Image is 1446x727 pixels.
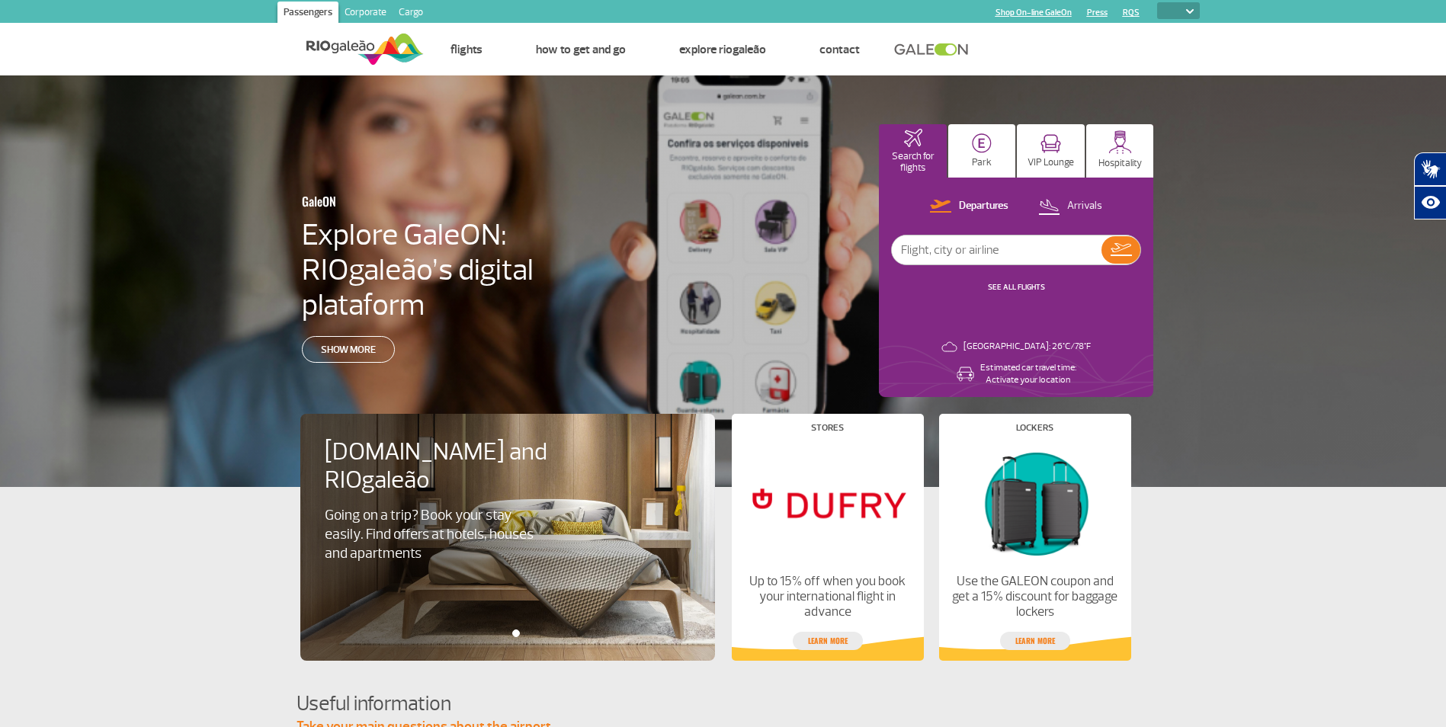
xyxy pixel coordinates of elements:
[951,444,1117,562] img: Lockers
[996,8,1072,18] a: Shop On-line GaleOn
[536,42,626,57] a: How to get and go
[925,197,1013,216] button: Departures
[980,362,1076,386] p: Estimated car travel time: Activate your location
[1414,152,1446,219] div: Plugin de acessibilidade da Hand Talk.
[679,42,766,57] a: Explore RIOgaleão
[1087,8,1108,18] a: Press
[1028,157,1074,168] p: VIP Lounge
[892,235,1101,264] input: Flight, city or airline
[393,2,429,26] a: Cargo
[1067,199,1102,213] p: Arrivals
[1414,186,1446,219] button: Abrir recursos assistivos.
[819,42,860,57] a: Contact
[972,157,992,168] p: Park
[948,124,1016,178] button: Park
[744,574,910,620] p: Up to 15% off when you book your international flight in advance
[277,2,338,26] a: Passengers
[325,438,567,495] h4: [DOMAIN_NAME] and RIOgaleão
[325,506,541,563] p: Going on a trip? Book your stay easily. Find offers at hotels, houses and apartments
[1016,424,1053,432] h4: Lockers
[879,124,947,178] button: Search for flights
[1414,152,1446,186] button: Abrir tradutor de língua de sinais.
[1086,124,1154,178] button: Hospitality
[887,151,939,174] p: Search for flights
[1098,158,1142,169] p: Hospitality
[904,129,922,147] img: airplaneHomeActive.svg
[983,281,1050,293] button: SEE ALL FLIGHTS
[972,133,992,153] img: carParkingHome.svg
[1040,134,1061,153] img: vipRoom.svg
[959,199,1008,213] p: Departures
[1034,197,1107,216] button: Arrivals
[297,690,1150,718] h4: Useful information
[1017,124,1085,178] button: VIP Lounge
[450,42,483,57] a: Flights
[988,282,1045,292] a: SEE ALL FLIGHTS
[951,574,1117,620] p: Use the GALEON coupon and get a 15% discount for baggage lockers
[793,632,863,650] a: Learn more
[1108,130,1132,154] img: hospitality.svg
[302,185,556,217] h3: GaleON
[744,444,910,562] img: Stores
[302,217,631,322] h4: Explore GaleON: RIOgaleão’s digital plataform
[325,438,691,563] a: [DOMAIN_NAME] and RIOgaleãoGoing on a trip? Book your stay easily. Find offers at hotels, houses ...
[302,336,395,363] a: Show more
[811,424,844,432] h4: Stores
[338,2,393,26] a: Corporate
[963,341,1091,353] p: [GEOGRAPHIC_DATA]: 26°C/78°F
[1000,632,1070,650] a: Learn more
[1123,8,1140,18] a: RQS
